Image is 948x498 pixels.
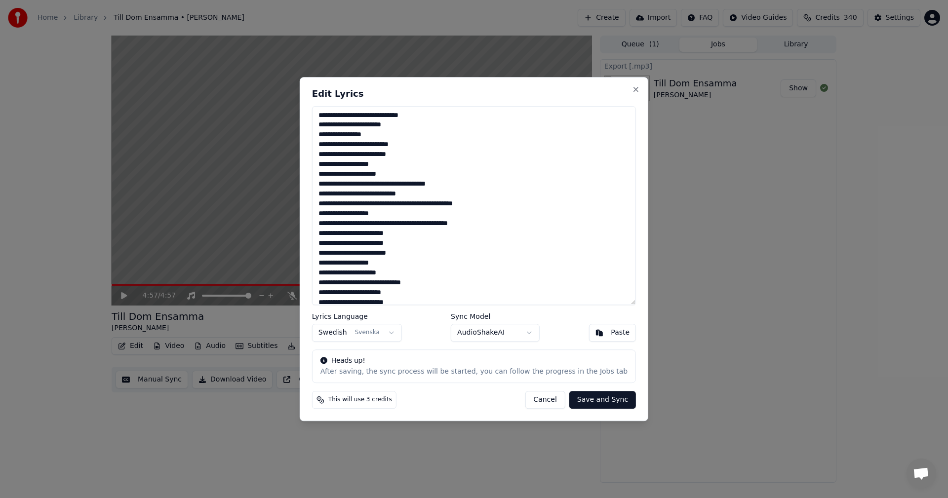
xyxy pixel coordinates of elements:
label: Sync Model [451,313,540,320]
div: After saving, the sync process will be started, you can follow the progress in the Jobs tab [320,367,628,377]
div: Paste [611,328,630,338]
label: Lyrics Language [312,313,402,320]
button: Cancel [525,391,565,409]
h2: Edit Lyrics [312,89,636,98]
div: Heads up! [320,356,628,366]
button: Save and Sync [569,391,636,409]
button: Paste [589,324,636,342]
span: This will use 3 credits [328,396,392,404]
